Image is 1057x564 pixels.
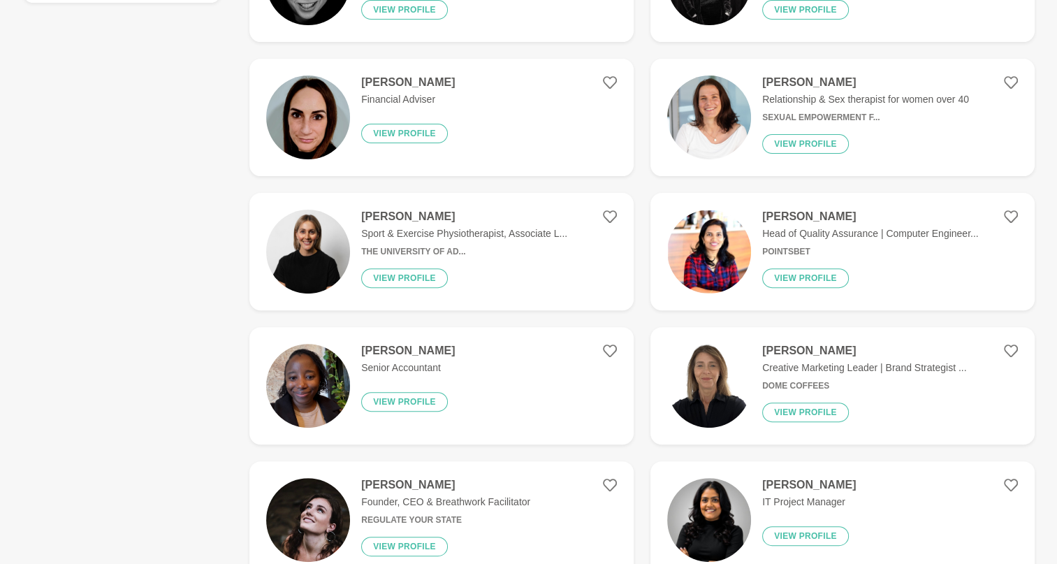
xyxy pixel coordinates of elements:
a: [PERSON_NAME]Creative Marketing Leader | Brand Strategist ...Dome CoffeesView profile [650,327,1035,444]
button: View profile [762,403,849,422]
button: View profile [361,392,448,412]
button: View profile [361,537,448,556]
img: d6e4e6fb47c6b0833f5b2b80120bcf2f287bc3aa-2570x2447.jpg [667,75,751,159]
button: View profile [762,268,849,288]
a: [PERSON_NAME]Relationship & Sex therapist for women over 40Sexual Empowerment f...View profile [650,59,1035,176]
p: Financial Adviser [361,92,455,107]
p: Head of Quality Assurance | Computer Engineer... [762,226,978,241]
h6: Dome Coffees [762,381,966,391]
button: View profile [762,134,849,154]
img: 54410d91cae438123b608ef54d3da42d18b8f0e6-2316x3088.jpg [266,344,350,428]
h4: [PERSON_NAME] [762,75,969,89]
h4: [PERSON_NAME] [762,478,856,492]
img: 2462cd17f0db61ae0eaf7f297afa55aeb6b07152-1255x1348.jpg [266,75,350,159]
button: View profile [361,124,448,143]
p: Sport & Exercise Physiotherapist, Associate L... [361,226,567,241]
img: 59f335efb65c6b3f8f0c6c54719329a70c1332df-242x243.png [667,210,751,294]
h6: PointsBet [762,247,978,257]
a: [PERSON_NAME]Head of Quality Assurance | Computer Engineer...PointsBetView profile [650,193,1035,310]
p: Senior Accountant [361,361,455,375]
p: Creative Marketing Leader | Brand Strategist ... [762,361,966,375]
button: View profile [361,268,448,288]
h6: Sexual Empowerment f... [762,113,969,123]
img: 01aee5e50c87abfaa70c3c448cb39ff495e02bc9-1024x1024.jpg [667,478,751,562]
p: IT Project Manager [762,495,856,509]
img: 675efa3b2e966e5c68b6c0b6a55f808c2d9d66a7-1333x2000.png [667,344,751,428]
a: [PERSON_NAME]Financial AdviserView profile [249,59,634,176]
img: 8185ea49deb297eade9a2e5250249276829a47cd-920x897.jpg [266,478,350,562]
img: 523c368aa158c4209afe732df04685bb05a795a5-1125x1128.jpg [266,210,350,294]
h6: The University of Ad... [361,247,567,257]
h4: [PERSON_NAME] [361,210,567,224]
p: Founder, CEO & Breathwork Facilitator [361,495,530,509]
h4: [PERSON_NAME] [361,478,530,492]
button: View profile [762,526,849,546]
h4: [PERSON_NAME] [762,344,966,358]
a: [PERSON_NAME]Senior AccountantView profile [249,327,634,444]
p: Relationship & Sex therapist for women over 40 [762,92,969,107]
a: [PERSON_NAME]Sport & Exercise Physiotherapist, Associate L...The University of Ad...View profile [249,193,634,310]
h4: [PERSON_NAME] [762,210,978,224]
h6: Regulate Your State [361,515,530,526]
h4: [PERSON_NAME] [361,344,455,358]
h4: [PERSON_NAME] [361,75,455,89]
